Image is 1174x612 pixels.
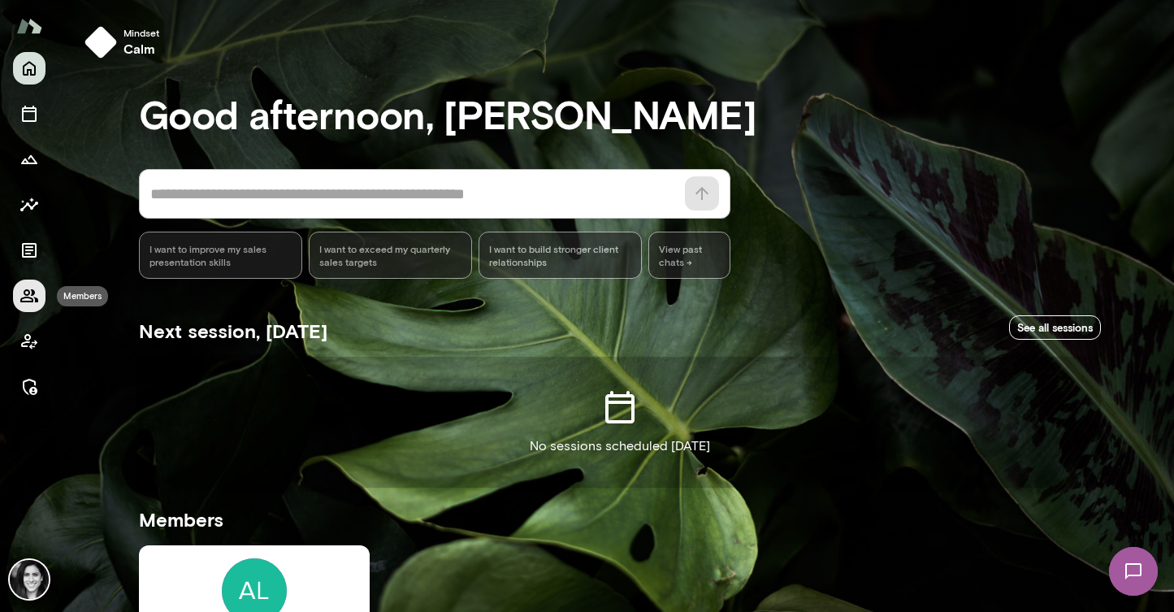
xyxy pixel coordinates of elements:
img: Jamie Albers [10,560,49,599]
button: Home [13,52,45,85]
button: Insights [13,189,45,221]
p: No sessions scheduled [DATE] [530,436,710,456]
span: I want to improve my sales presentation skills [149,242,292,268]
button: Members [13,280,45,312]
div: Members [57,286,108,306]
span: I want to exceed my quarterly sales targets [319,242,461,268]
span: Mindset [123,26,159,39]
img: Mento [16,11,42,41]
button: Mindsetcalm [78,20,172,65]
h3: Good afternoon, [PERSON_NAME] [139,91,1101,137]
div: I want to build stronger client relationships [479,232,642,279]
button: Manage [13,371,45,403]
span: I want to build stronger client relationships [489,242,631,268]
div: I want to improve my sales presentation skills [139,232,302,279]
div: I want to exceed my quarterly sales targets [309,232,472,279]
img: mindset [84,26,117,59]
button: Growth Plan [13,143,45,176]
h5: Members [139,506,1101,532]
button: Sessions [13,98,45,130]
a: See all sessions [1009,315,1101,341]
h5: Next session, [DATE] [139,318,327,344]
button: Documents [13,234,45,267]
button: Client app [13,325,45,358]
h6: calm [123,39,159,59]
span: View past chats -> [648,232,730,279]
